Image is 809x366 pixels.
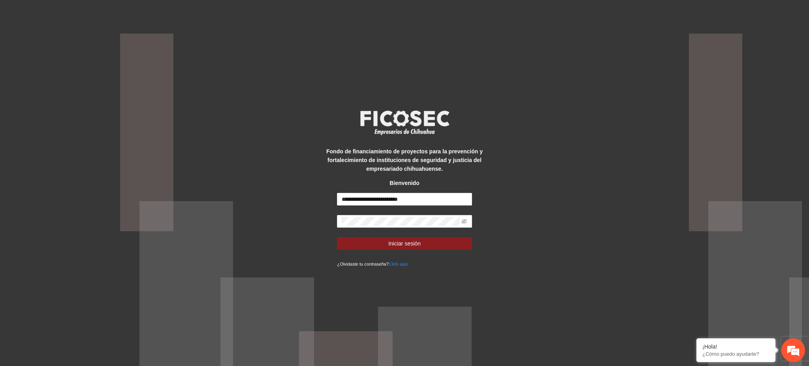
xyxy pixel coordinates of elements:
p: ¿Cómo puedo ayudarte? [702,351,769,357]
strong: Fondo de financiamiento de proyectos para la prevención y fortalecimiento de instituciones de seg... [326,148,483,172]
button: Iniciar sesión [337,237,472,250]
span: eye-invisible [461,219,467,224]
img: logo [355,108,454,137]
strong: Bienvenido [389,180,419,186]
small: ¿Olvidaste tu contraseña? [337,262,408,266]
span: Iniciar sesión [388,239,421,248]
div: ¡Hola! [702,343,769,350]
a: Click aqui [389,262,408,266]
